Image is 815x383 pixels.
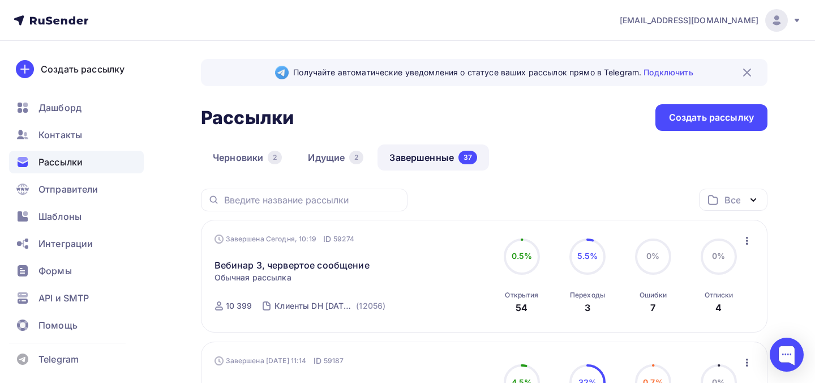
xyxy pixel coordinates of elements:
div: 37 [458,151,477,164]
h2: Рассылки [201,107,294,129]
span: Получайте автоматические уведомления о статусе ваших рассылок прямо в Telegram. [293,67,693,78]
div: Переходы [570,291,605,300]
span: Интеграции [38,237,93,250]
a: Дашборд [9,96,144,119]
span: Telegram [38,352,79,366]
span: ID [323,233,331,245]
span: Помощь [38,318,78,332]
div: Создать рассылку [669,111,754,124]
span: Контакты [38,128,82,142]
a: Подключить [644,67,693,77]
span: ID [314,355,321,367]
div: Создать рассылку [41,62,125,76]
div: (12056) [356,300,385,312]
span: [EMAIL_ADDRESS][DOMAIN_NAME] [620,15,758,26]
a: Клиенты DH [DATE] (3 вариант) (12056) [273,297,387,315]
span: Обычная рассылка [215,272,291,283]
div: 3 [585,301,590,314]
div: 2 [349,151,363,164]
div: Ошибки [640,291,667,300]
span: 5.5% [577,251,598,261]
span: Формы [38,264,72,278]
div: Все [724,193,740,207]
span: 0% [712,251,725,261]
div: Отписки [705,291,733,300]
div: Открытия [505,291,538,300]
img: Telegram [275,66,289,79]
div: 2 [268,151,282,164]
a: Шаблоны [9,205,144,228]
a: Вебинар 3, червертое сообщение [215,258,370,272]
a: [EMAIL_ADDRESS][DOMAIN_NAME] [620,9,801,32]
div: 4 [715,301,722,314]
span: Дашборд [38,101,81,114]
span: Рассылки [38,155,83,169]
span: Шаблоны [38,210,81,223]
div: 7 [650,301,655,314]
span: API и SMTP [38,291,89,305]
div: Клиенты DH [DATE] (3 вариант) [274,300,354,312]
span: Отправители [38,182,98,196]
a: Отправители [9,178,144,201]
a: Черновики2 [201,144,294,171]
a: Завершенные37 [378,144,489,171]
button: Все [699,189,767,211]
div: Завершена [DATE] 11:14 [215,355,344,367]
span: 59274 [333,233,354,245]
span: 0% [646,251,659,261]
div: 54 [516,301,527,314]
span: 0.5% [512,251,533,261]
a: Формы [9,259,144,282]
a: Рассылки [9,151,144,173]
div: 10 399 [226,300,252,312]
a: Идущие2 [296,144,375,171]
span: 59187 [324,355,344,367]
input: Введите название рассылки [224,194,401,206]
a: Контакты [9,124,144,146]
div: Завершена Сегодня, 10:19 [215,233,354,245]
